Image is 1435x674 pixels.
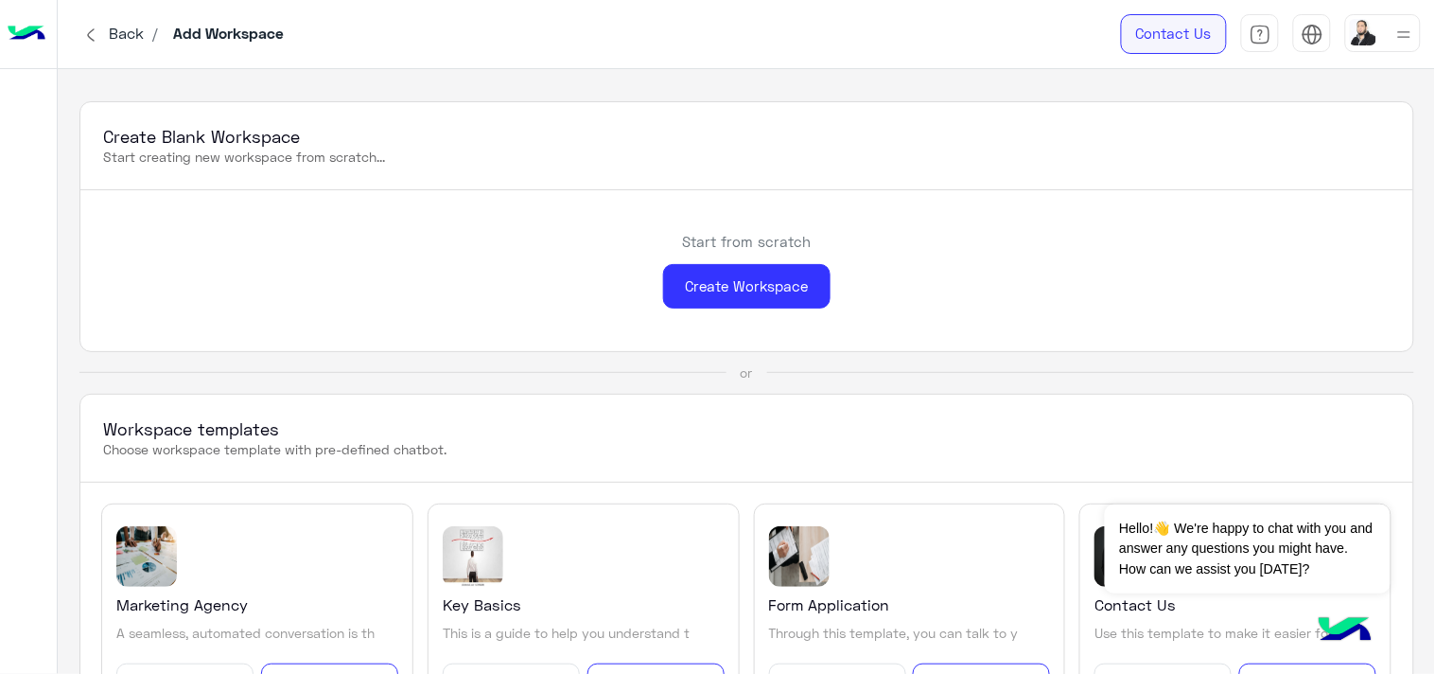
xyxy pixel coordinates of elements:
img: template image [1094,526,1155,587]
a: Contact Us [1121,14,1227,54]
img: template image [769,526,830,587]
div: Create Workspace [663,264,831,309]
span: / [151,24,159,42]
a: tab [1241,14,1279,54]
img: template image [116,526,177,587]
h6: Start from scratch [682,233,811,250]
p: A seamless, automated conversation is th [116,624,375,643]
img: tab [1302,24,1323,45]
p: Through this template, you can talk to y [769,624,1019,643]
div: or [741,364,753,382]
img: profile [1392,23,1416,46]
img: hulul-logo.png [1312,598,1378,665]
h3: Workspace templates [103,417,1391,440]
img: template image [443,526,503,587]
img: userImage [1350,19,1376,45]
h5: Form Application [769,594,890,616]
h5: Contact Us [1094,594,1176,616]
img: tab [1250,24,1271,45]
p: Start creating new workspace from scratch... [103,148,1391,167]
span: Hello!👋 We're happy to chat with you and answer any questions you might have. How can we assist y... [1105,505,1390,594]
p: Use this template to make it easier for [1094,624,1333,643]
p: Choose workspace template with pre-defined chatbot. [103,440,1391,459]
p: This is a guide to help you understand t [443,624,690,643]
h3: Create Blank Workspace [103,125,1391,148]
img: chervon [79,24,102,46]
h5: Marketing Agency [116,594,248,616]
p: Add Workspace [173,22,284,47]
img: Logo [8,14,45,54]
span: Back [102,24,151,42]
h5: Key Basics [443,594,521,616]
